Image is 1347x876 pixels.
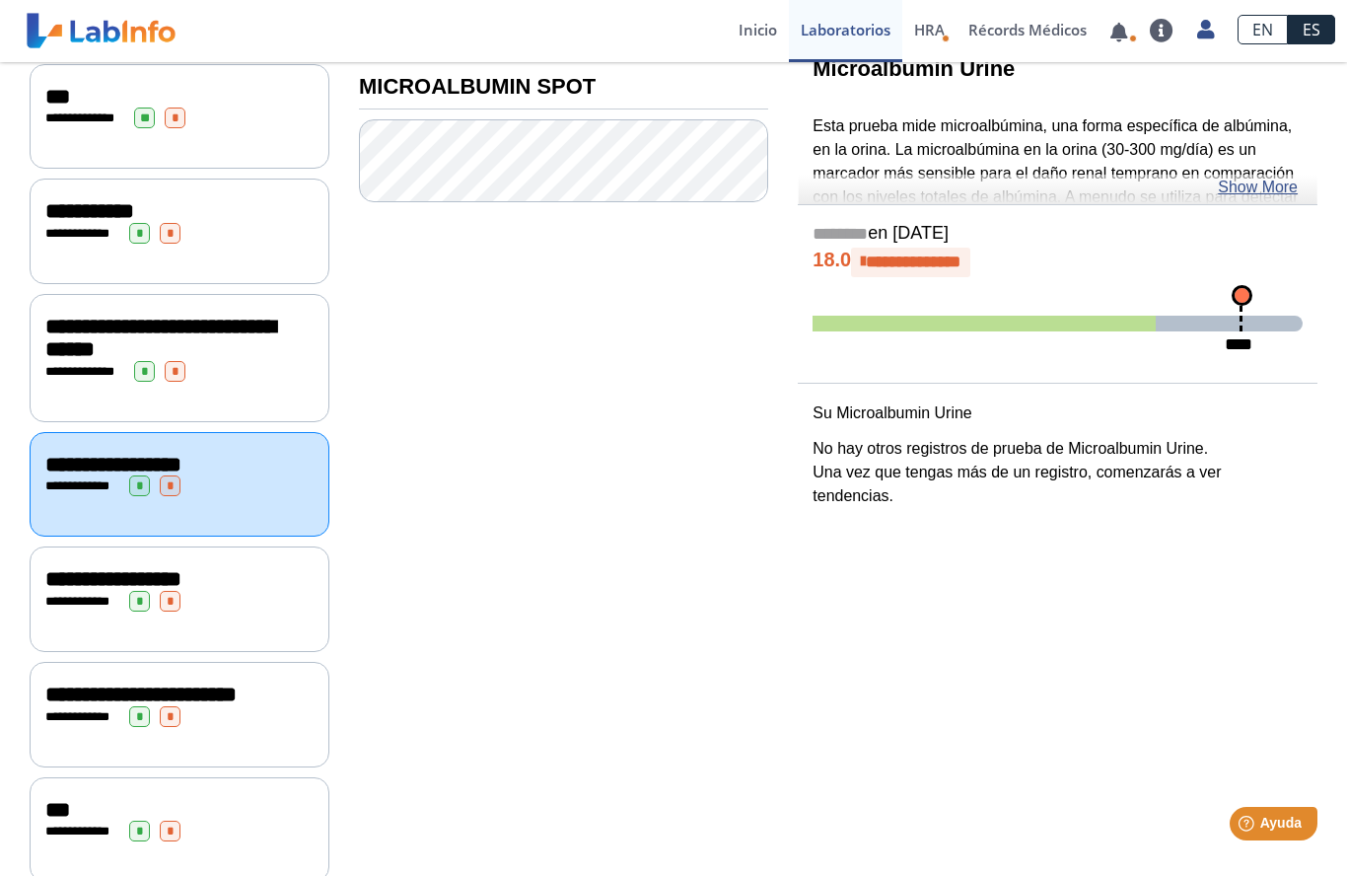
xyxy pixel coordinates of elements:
[359,74,596,99] b: MICROALBUMIN SPOT
[813,56,1015,81] b: Microalbumin Urine
[813,114,1303,256] p: Esta prueba mide microalbúmina, una forma específica de albúmina, en la orina. La microalbúmina e...
[813,437,1303,508] p: No hay otros registros de prueba de Microalbumin Urine. Una vez que tengas más de un registro, co...
[813,401,1303,425] p: Su Microalbumin Urine
[813,223,1303,246] h5: en [DATE]
[813,248,1303,277] h4: 18.0
[914,20,945,39] span: HRA
[1218,176,1298,199] a: Show More
[1171,799,1325,854] iframe: Help widget launcher
[1288,15,1335,44] a: ES
[1238,15,1288,44] a: EN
